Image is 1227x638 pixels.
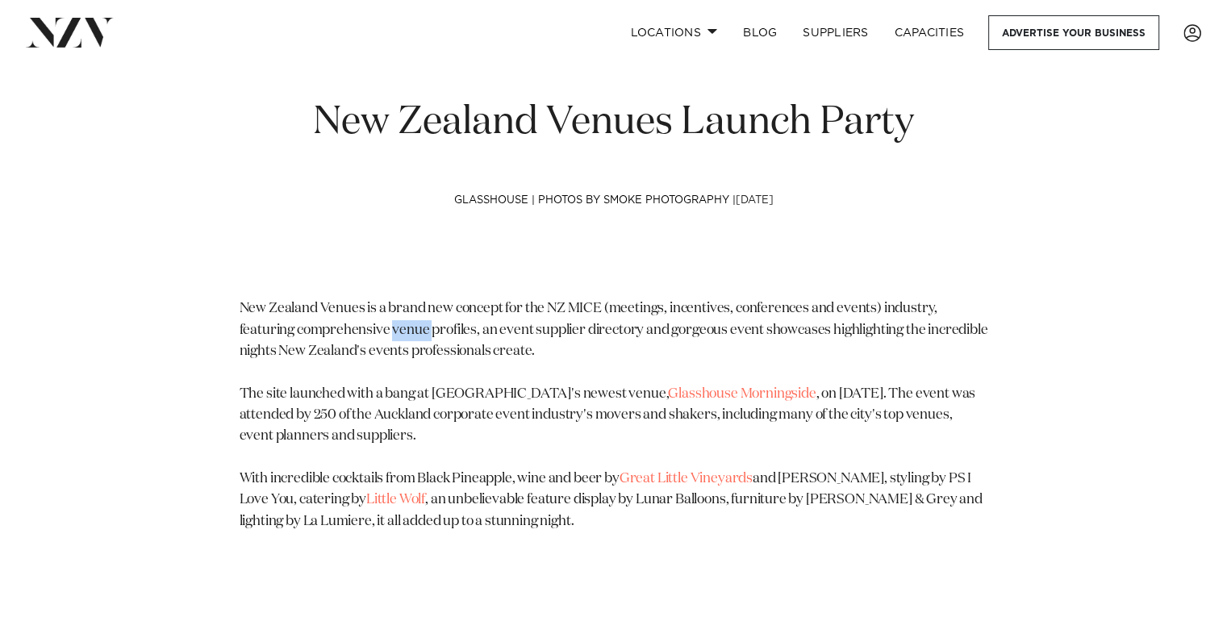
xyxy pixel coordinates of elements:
[26,18,114,47] img: nzv-logo.png
[882,15,978,50] a: Capacities
[988,15,1159,50] a: Advertise your business
[668,387,816,401] a: Glasshouse Morningside
[532,195,535,206] mark: |
[366,493,425,507] a: Little Wolf
[620,472,753,486] a: Great Little Vineyards
[732,195,736,206] mark: |
[240,298,988,532] p: New Zealand Venues is a brand new concept for the NZ MICE (meetings, incentives, conferences and ...
[617,15,730,50] a: Locations
[730,15,790,50] a: BLOG
[240,98,988,148] h1: New Zealand Venues Launch Party
[454,195,528,206] a: Glasshouse
[538,195,729,206] a: photos by Smoke Photography
[240,181,988,247] h4: [DATE]
[790,15,881,50] a: SUPPLIERS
